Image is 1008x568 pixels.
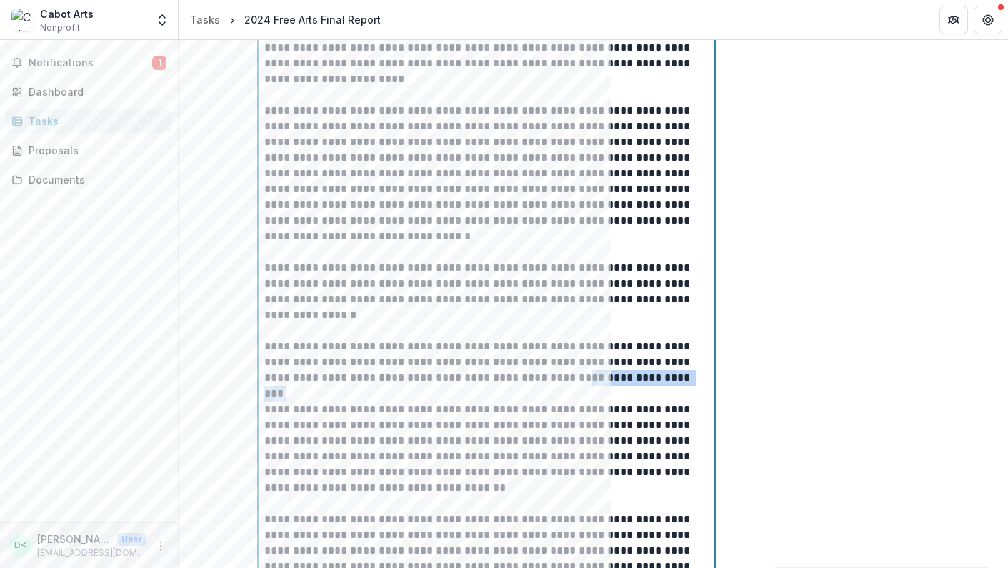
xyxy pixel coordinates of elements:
div: Tasks [190,12,220,27]
a: Dashboard [6,80,172,104]
button: Open entity switcher [152,6,172,34]
div: 2024 Free Arts Final Report [244,12,381,27]
span: 1 [152,56,166,70]
div: Dashboard [29,84,161,99]
a: Documents [6,168,172,191]
button: Partners [939,6,968,34]
div: Tasks [29,114,161,129]
p: [PERSON_NAME] <[EMAIL_ADDRESS][DOMAIN_NAME]> [37,532,111,547]
img: Cabot Arts [11,9,34,31]
span: Nonprofit [40,21,80,34]
button: More [152,537,169,554]
p: User [117,533,146,546]
nav: breadcrumb [184,9,386,30]
div: Dana Robinson <director@cabotarts.org> [14,541,26,550]
a: Tasks [184,9,226,30]
a: Proposals [6,139,172,162]
a: Tasks [6,109,172,133]
button: Notifications1 [6,51,172,74]
div: Cabot Arts [40,6,94,21]
span: Notifications [29,57,152,69]
div: Proposals [29,143,161,158]
p: [EMAIL_ADDRESS][DOMAIN_NAME] [37,547,146,559]
div: Documents [29,172,161,187]
button: Get Help [974,6,1002,34]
